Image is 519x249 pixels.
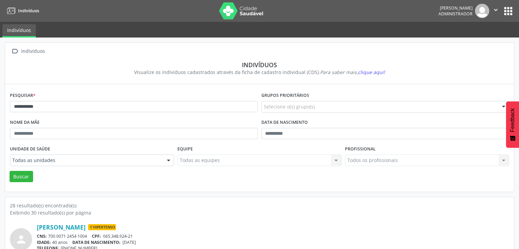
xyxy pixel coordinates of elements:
span: clique aqui! [358,69,385,75]
div: Visualize os indivíduos cadastrados através da ficha de cadastro individual (CDS). [15,69,504,76]
span: Todas as unidades [12,157,160,164]
div: 40 anos [37,239,509,245]
span: Hipertenso [88,224,116,230]
label: Nome da mãe [10,117,40,128]
div: Indivíduos [15,61,504,69]
label: Pesquisar [10,90,35,101]
i: Para saber mais, [320,69,385,75]
div: 28 resultado(s) encontrado(s) [10,202,509,209]
a: [PERSON_NAME] [37,223,86,231]
span: DATA DE NASCIMENTO: [72,239,120,245]
div: 700 0071 2454 1004 [37,233,509,239]
i:  [492,6,500,14]
label: Profissional [345,144,376,155]
span: Indivíduos [18,8,39,14]
span: Administrador [438,11,473,17]
a:  Indivíduos [10,46,46,56]
button: Feedback - Mostrar pesquisa [506,101,519,148]
label: Equipe [177,144,193,155]
a: Indivíduos [5,5,39,16]
div: Exibindo 30 resultado(s) por página [10,209,509,216]
span: CNS: [37,233,47,239]
span: Feedback [509,108,516,132]
span: CPF: [92,233,101,239]
label: Data de nascimento [261,117,308,128]
div: Indivíduos [20,46,46,56]
a: Indivíduos [2,24,36,38]
span: [DATE] [122,239,136,245]
span: Selecione o(s) grupo(s) [264,103,315,110]
span: IDADE: [37,239,51,245]
button: apps [502,5,514,17]
button: Buscar [10,171,33,182]
div: [PERSON_NAME] [438,5,473,11]
label: Grupos prioritários [261,90,309,101]
i: person [15,233,27,246]
button:  [489,4,502,18]
img: img [475,4,489,18]
span: 065.348.924-21 [103,233,133,239]
i:  [10,46,20,56]
label: Unidade de saúde [10,144,50,155]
